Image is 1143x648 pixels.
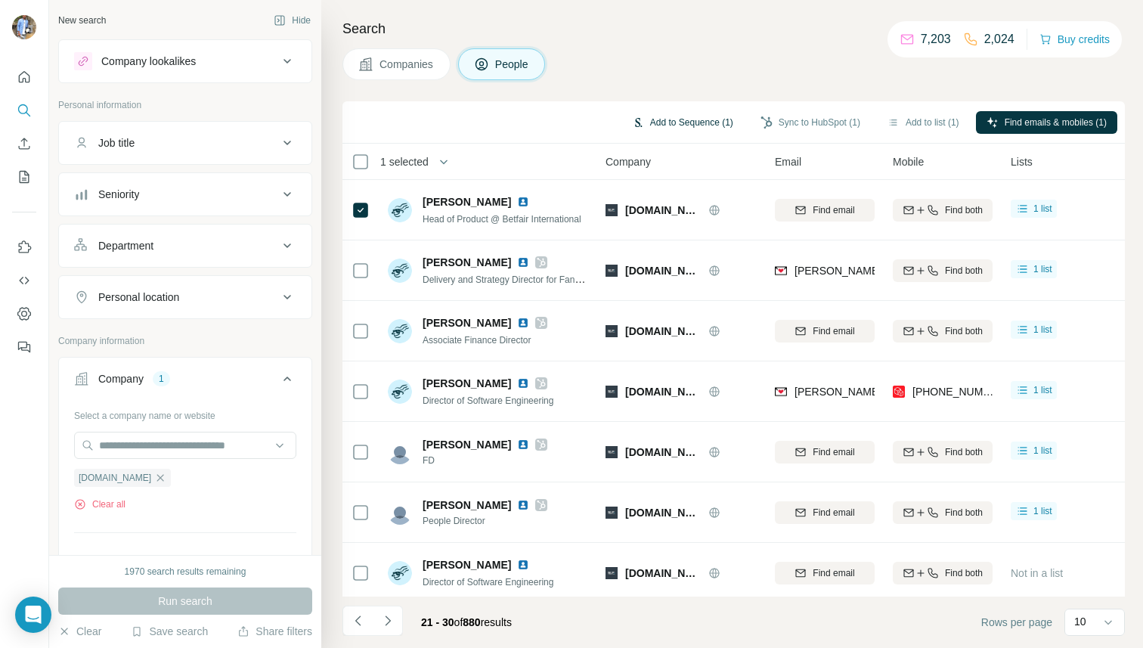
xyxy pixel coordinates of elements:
[945,506,983,519] span: Find both
[1011,567,1063,579] span: Not in a list
[625,384,701,399] span: [DOMAIN_NAME]
[74,498,125,511] button: Clear all
[775,501,875,524] button: Find email
[893,154,924,169] span: Mobile
[813,203,854,217] span: Find email
[517,256,529,268] img: LinkedIn logo
[775,384,787,399] img: provider findymail logo
[606,446,618,458] img: Logo of blip.pt
[423,315,511,330] span: [PERSON_NAME]
[98,290,179,305] div: Personal location
[621,111,744,134] button: Add to Sequence (1)
[388,561,412,585] img: Avatar
[59,43,311,79] button: Company lookalikes
[15,597,51,633] div: Open Intercom Messenger
[388,198,412,222] img: Avatar
[421,616,454,628] span: 21 - 30
[1033,504,1052,518] span: 1 list
[625,505,701,520] span: [DOMAIN_NAME]
[775,263,787,278] img: provider findymail logo
[775,320,875,343] button: Find email
[1033,323,1052,336] span: 1 list
[495,57,530,72] span: People
[454,616,463,628] span: of
[98,135,135,150] div: Job title
[58,14,106,27] div: New search
[423,437,511,452] span: [PERSON_NAME]
[893,501,993,524] button: Find both
[59,176,311,212] button: Seniority
[517,559,529,571] img: LinkedIn logo
[625,203,701,218] span: [DOMAIN_NAME]
[517,317,529,329] img: LinkedIn logo
[775,199,875,222] button: Find email
[463,616,480,628] span: 880
[945,324,983,338] span: Find both
[380,154,429,169] span: 1 selected
[921,30,951,48] p: 7,203
[813,445,854,459] span: Find email
[1033,383,1052,397] span: 1 list
[12,163,36,191] button: My lists
[79,471,151,485] span: [DOMAIN_NAME]
[423,255,511,270] span: [PERSON_NAME]
[813,566,854,580] span: Find email
[1033,444,1052,457] span: 1 list
[237,624,312,639] button: Share filters
[625,263,701,278] span: [DOMAIN_NAME]
[1039,29,1110,50] button: Buy credits
[1005,116,1107,129] span: Find emails & mobiles (1)
[945,203,983,217] span: Find both
[423,454,547,467] span: FD
[58,624,101,639] button: Clear
[58,98,312,112] p: Personal information
[625,566,701,581] span: [DOMAIN_NAME]
[945,566,983,580] span: Find both
[606,154,651,169] span: Company
[98,238,153,253] div: Department
[517,377,529,389] img: LinkedIn logo
[1033,262,1052,276] span: 1 list
[981,615,1052,630] span: Rows per page
[342,606,373,636] button: Navigate to previous page
[423,577,553,588] span: Director of Software Engineering
[893,441,993,464] button: Find both
[12,300,36,327] button: Dashboard
[893,199,993,222] button: Find both
[625,324,701,339] span: [DOMAIN_NAME]
[423,214,581,225] span: Head of Product @ Betfair International
[976,111,1117,134] button: Find emails & mobiles (1)
[750,111,871,134] button: Sync to HubSpot (1)
[153,372,170,386] div: 1
[877,111,970,134] button: Add to list (1)
[12,64,36,91] button: Quick start
[1033,202,1052,215] span: 1 list
[388,501,412,525] img: Avatar
[1011,154,1033,169] span: Lists
[423,335,531,346] span: Associate Finance Director
[606,507,618,519] img: Logo of blip.pt
[945,264,983,277] span: Find both
[59,279,311,315] button: Personal location
[131,624,208,639] button: Save search
[517,499,529,511] img: LinkedIn logo
[74,403,296,423] div: Select a company name or website
[517,439,529,451] img: LinkedIn logo
[775,562,875,584] button: Find email
[423,395,553,406] span: Director of Software Engineering
[12,234,36,261] button: Use Surfe on LinkedIn
[775,441,875,464] button: Find email
[379,57,435,72] span: Companies
[423,194,511,209] span: [PERSON_NAME]
[423,273,593,285] span: Delivery and Strategy Director for FanDuel
[625,445,701,460] span: [DOMAIN_NAME]
[1074,614,1086,629] p: 10
[59,125,311,161] button: Job title
[388,259,412,283] img: Avatar
[421,616,512,628] span: results
[893,320,993,343] button: Find both
[517,196,529,208] img: LinkedIn logo
[984,30,1014,48] p: 2,024
[813,324,854,338] span: Find email
[12,97,36,124] button: Search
